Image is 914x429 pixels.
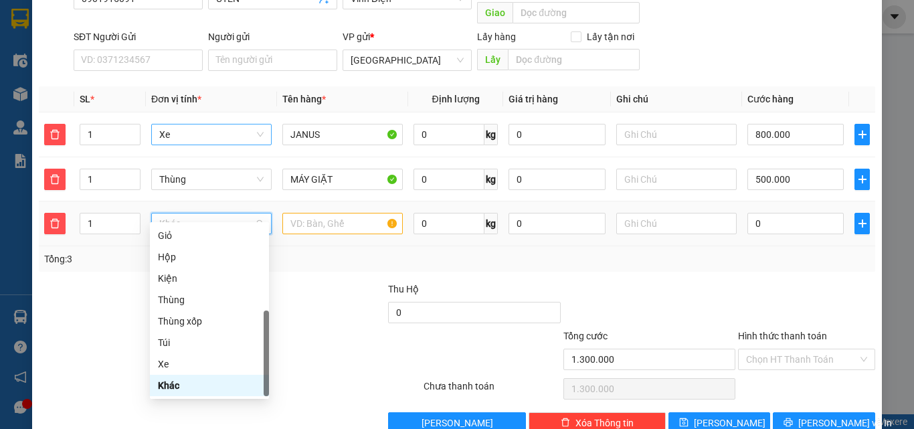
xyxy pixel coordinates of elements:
[151,94,201,104] span: Đơn vị tính
[282,169,403,190] input: VD: Bàn, Ghế
[150,311,269,332] div: Thùng xốp
[343,29,472,44] div: VP gửi
[158,314,261,329] div: Thùng xốp
[158,378,261,393] div: Khác
[561,418,570,428] span: delete
[150,268,269,289] div: Kiện
[484,124,498,145] span: kg
[158,292,261,307] div: Thùng
[45,218,65,229] span: delete
[854,124,870,145] button: plus
[92,57,178,101] li: VP [GEOGRAPHIC_DATA]
[150,332,269,353] div: Túi
[74,29,203,44] div: SĐT Người Gửi
[563,331,608,341] span: Tổng cước
[509,213,605,234] input: 0
[484,169,498,190] span: kg
[509,169,605,190] input: 0
[509,124,605,145] input: 0
[44,252,354,266] div: Tổng: 3
[150,289,269,311] div: Thùng
[7,57,92,101] li: VP [GEOGRAPHIC_DATA]
[158,271,261,286] div: Kiện
[477,49,508,70] span: Lấy
[45,129,65,140] span: delete
[854,169,870,190] button: plus
[581,29,640,44] span: Lấy tận nơi
[159,169,264,189] span: Thùng
[738,331,827,341] label: Hình thức thanh toán
[44,124,66,145] button: delete
[150,375,269,396] div: Khác
[208,29,337,44] div: Người gửi
[855,218,869,229] span: plus
[432,94,479,104] span: Định lượng
[159,124,264,145] span: Xe
[508,49,640,70] input: Dọc đường
[282,213,403,234] input: VD: Bàn, Ghế
[616,124,737,145] input: Ghi Chú
[80,94,90,104] span: SL
[282,124,403,145] input: VD: Bàn, Ghế
[611,86,742,112] th: Ghi chú
[158,228,261,243] div: Giỏ
[44,213,66,234] button: delete
[784,418,793,428] span: printer
[158,250,261,264] div: Hộp
[150,353,269,375] div: Xe
[150,225,269,246] div: Giỏ
[477,31,516,42] span: Lấy hàng
[158,357,261,371] div: Xe
[158,335,261,350] div: Túi
[747,94,794,104] span: Cước hàng
[616,213,737,234] input: Ghi Chú
[679,418,689,428] span: save
[855,174,869,185] span: plus
[509,94,558,104] span: Giá trị hàng
[282,94,326,104] span: Tên hàng
[159,213,264,234] span: Khác
[351,50,464,70] span: Đà Lạt
[854,213,870,234] button: plus
[7,7,194,32] li: Thanh Thuỷ
[150,246,269,268] div: Hộp
[855,129,869,140] span: plus
[45,174,65,185] span: delete
[388,284,419,294] span: Thu Hộ
[477,2,513,23] span: Giao
[616,169,737,190] input: Ghi Chú
[513,2,640,23] input: Dọc đường
[44,169,66,190] button: delete
[422,379,562,402] div: Chưa thanh toán
[484,213,498,234] span: kg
